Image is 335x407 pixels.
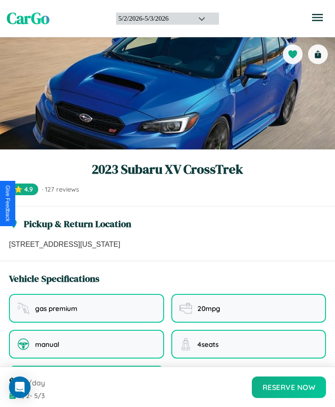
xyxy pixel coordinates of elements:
img: fuel efficiency [179,302,192,315]
span: 4 seats [197,340,219,349]
div: 5 / 2 / 2026 - 5 / 3 / 2026 [118,15,187,22]
span: 20 mpg [197,304,220,313]
img: fuel type [17,302,30,315]
div: Give Feedback [4,185,11,222]
h3: Vehicle Specifications [9,272,99,285]
span: CarGo [7,8,49,29]
p: [STREET_ADDRESS][US_STATE] [9,239,326,250]
span: ⭐ 4.9 [9,184,38,195]
div: Open Intercom Messenger [9,376,31,398]
h1: 2023 Subaru XV CrossTrek [9,160,326,178]
span: $ 50 [9,374,26,389]
span: manual [35,340,59,349]
h3: Pickup & Return Location [24,217,131,230]
span: · 127 reviews [42,185,79,193]
img: seating [179,338,192,350]
span: gas premium [35,304,77,313]
span: 5 / 2 - 5 / 3 [19,392,45,400]
button: Reserve Now [252,376,326,398]
span: /day [28,378,45,387]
